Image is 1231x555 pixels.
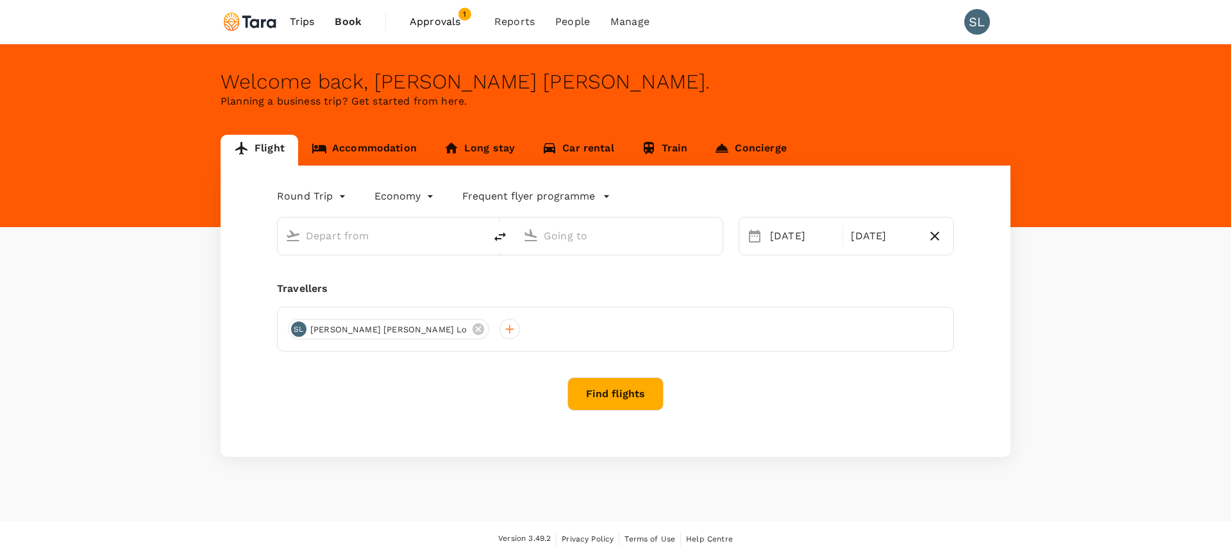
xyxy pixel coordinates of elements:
span: Book [335,14,362,30]
span: Help Centre [686,534,733,543]
a: Concierge [701,135,800,166]
span: [PERSON_NAME] [PERSON_NAME] Lo [303,323,475,336]
span: Approvals [410,14,474,30]
a: Accommodation [298,135,430,166]
a: Train [628,135,701,166]
input: Going to [544,226,696,246]
a: Terms of Use [624,532,675,546]
div: Welcome back , [PERSON_NAME] [PERSON_NAME] . [221,70,1010,94]
button: delete [485,221,515,252]
input: Depart from [306,226,458,246]
a: Help Centre [686,532,733,546]
div: SL[PERSON_NAME] [PERSON_NAME] Lo [288,319,489,339]
button: Find flights [567,377,664,411]
span: Reports [494,14,535,30]
div: Economy [374,186,437,207]
img: Tara Climate Ltd [221,8,280,36]
button: Open [714,234,716,237]
p: Planning a business trip? Get started from here. [221,94,1010,109]
span: Terms of Use [624,534,675,543]
span: Manage [610,14,649,30]
span: Version 3.49.2 [498,533,551,545]
div: Travellers [277,281,954,296]
div: Round Trip [277,186,349,207]
div: SL [291,321,306,337]
span: Trips [290,14,315,30]
button: Open [476,234,478,237]
a: Flight [221,135,298,166]
span: 1 [458,8,471,21]
a: Car rental [528,135,628,166]
div: [DATE] [846,223,921,249]
span: People [555,14,590,30]
a: Long stay [430,135,528,166]
button: Frequent flyer programme [462,189,610,204]
p: Frequent flyer programme [462,189,595,204]
span: Privacy Policy [562,534,614,543]
div: [DATE] [765,223,840,249]
div: SL [964,9,990,35]
a: Privacy Policy [562,532,614,546]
